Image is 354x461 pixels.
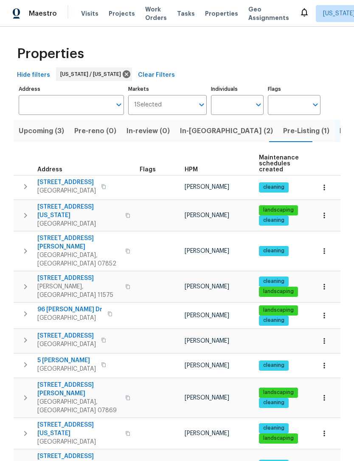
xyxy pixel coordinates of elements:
span: 1 Selected [134,101,162,109]
span: [US_STATE] / [US_STATE] [60,70,124,78]
span: Projects [109,9,135,18]
span: Properties [17,50,84,58]
span: HPM [185,167,198,173]
span: [PERSON_NAME] [185,363,229,369]
button: Clear Filters [135,67,178,83]
span: In-[GEOGRAPHIC_DATA] (2) [180,125,273,137]
label: Flags [268,87,320,92]
span: [GEOGRAPHIC_DATA] [37,220,120,228]
span: [PERSON_NAME] [185,184,229,190]
span: Upcoming (3) [19,125,64,137]
span: Pre-Listing (1) [283,125,329,137]
span: landscaping [260,288,297,295]
span: [PERSON_NAME] [185,284,229,290]
span: Tasks [177,11,195,17]
button: Open [309,99,321,111]
span: [GEOGRAPHIC_DATA], [GEOGRAPHIC_DATA] 07869 [37,398,120,415]
span: cleaning [260,317,288,324]
span: [PERSON_NAME] [185,313,229,319]
span: landscaping [260,389,297,396]
label: Markets [128,87,207,92]
span: [PERSON_NAME], [GEOGRAPHIC_DATA] 11575 [37,282,120,299]
span: cleaning [260,425,288,432]
span: [PERSON_NAME] [185,338,229,344]
button: Hide filters [14,67,53,83]
span: Visits [81,9,98,18]
span: 96 [PERSON_NAME] Dr [37,305,102,314]
span: cleaning [260,247,288,254]
span: landscaping [260,435,297,442]
div: [US_STATE] / [US_STATE] [56,67,132,81]
span: [GEOGRAPHIC_DATA] [37,340,96,349]
span: [STREET_ADDRESS][US_STATE] [37,203,120,220]
span: [GEOGRAPHIC_DATA], [GEOGRAPHIC_DATA] 07852 [37,251,120,268]
span: Geo Assignments [248,5,289,22]
span: [PERSON_NAME] [185,395,229,401]
button: Open [253,99,264,111]
span: Work Orders [145,5,167,22]
span: 5 [PERSON_NAME] [37,356,96,365]
span: [GEOGRAPHIC_DATA] [37,187,96,195]
span: [STREET_ADDRESS][US_STATE] [37,421,120,438]
span: [PERSON_NAME] [185,430,229,436]
span: Address [37,167,62,173]
label: Address [19,87,124,92]
span: [STREET_ADDRESS] [37,274,120,282]
span: [GEOGRAPHIC_DATA] [37,314,102,322]
span: Maintenance schedules created [259,155,299,173]
span: [GEOGRAPHIC_DATA] [37,438,120,446]
span: Maestro [29,9,57,18]
span: [PERSON_NAME] [185,248,229,254]
span: [STREET_ADDRESS][PERSON_NAME] [37,234,120,251]
span: cleaning [260,278,288,285]
span: Properties [205,9,238,18]
span: [GEOGRAPHIC_DATA] [37,365,96,373]
button: Open [196,99,208,111]
span: [PERSON_NAME] [185,212,229,218]
span: cleaning [260,184,288,191]
span: cleaning [260,217,288,224]
span: cleaning [260,399,288,406]
span: cleaning [260,362,288,369]
span: [STREET_ADDRESS] [37,178,96,187]
span: Clear Filters [138,70,175,81]
span: Flags [140,167,156,173]
span: landscaping [260,307,297,314]
span: landscaping [260,207,297,214]
button: Open [113,99,125,111]
span: In-review (0) [126,125,170,137]
label: Individuals [211,87,264,92]
span: [STREET_ADDRESS][PERSON_NAME] [37,381,120,398]
span: [STREET_ADDRESS] [37,332,96,340]
span: Hide filters [17,70,50,81]
span: Pre-reno (0) [74,125,116,137]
